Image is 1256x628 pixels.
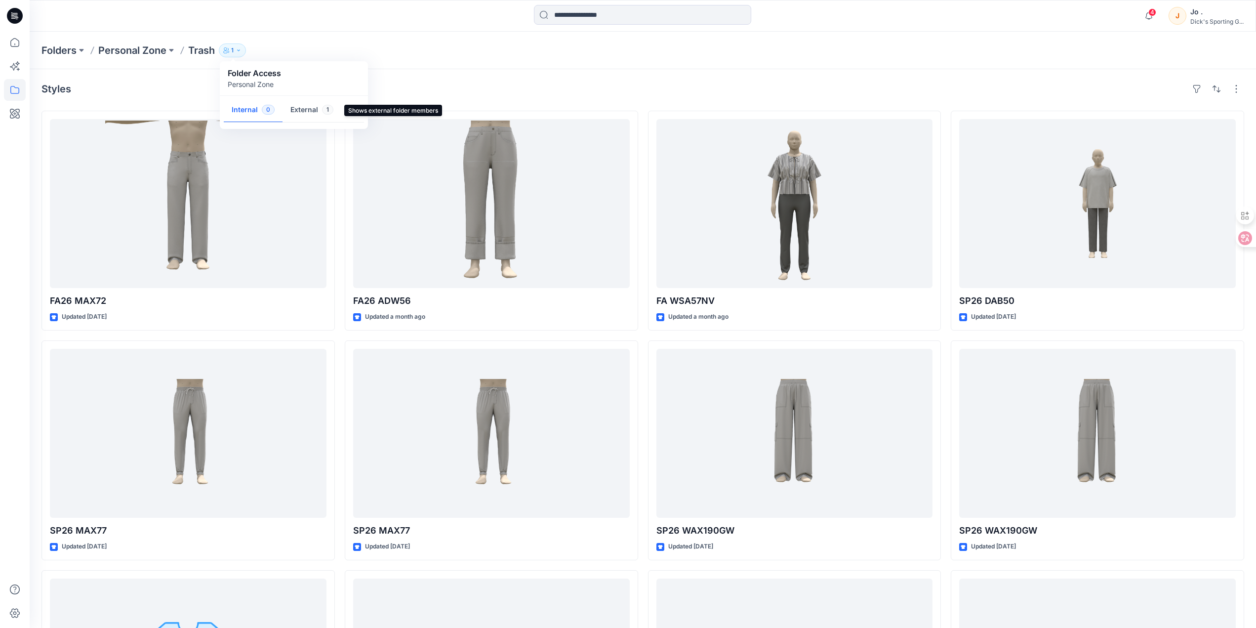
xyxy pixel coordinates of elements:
p: Updated [DATE] [365,542,410,552]
div: Dick's Sporting G... [1190,18,1244,25]
button: External [283,98,341,123]
a: Folders [41,43,77,57]
p: Updated a month ago [668,312,729,322]
p: SP26 MAX77 [50,524,326,538]
span: 4 [1148,8,1156,16]
button: Internal [224,98,283,123]
p: FA26 ADW56 [353,294,630,308]
button: 1 [219,43,246,57]
p: SP26 WAX190GW [656,524,933,538]
p: Folder Access [228,67,281,79]
a: SP26 MAX77 [50,349,326,518]
p: Updated [DATE] [62,312,107,322]
div: Jo . [1190,6,1244,18]
span: 1 [322,105,333,115]
p: SP26 MAX77 [353,524,630,538]
a: FA WSA57NV [656,119,933,288]
p: 1 [231,45,234,56]
a: SP26 WAX190GW [959,349,1236,518]
p: Updated a month ago [365,312,425,322]
a: SP26 WAX190GW [656,349,933,518]
p: FA26 MAX72 [50,294,326,308]
a: SP26 DAB50 [959,119,1236,288]
div: J [1169,7,1186,25]
p: SP26 WAX190GW [959,524,1236,538]
a: FA26 ADW56 [353,119,630,288]
p: FA WSA57NV [656,294,933,308]
a: Personal Zone [98,43,166,57]
span: 0 [262,105,275,115]
p: SP26 DAB50 [959,294,1236,308]
h4: Styles [41,83,71,95]
a: SP26 MAX77 [353,349,630,518]
p: Personal Zone [228,79,281,89]
p: Trash [188,43,215,57]
p: Updated [DATE] [971,312,1016,322]
p: Updated [DATE] [971,542,1016,552]
p: Updated [DATE] [668,542,713,552]
p: Updated [DATE] [62,542,107,552]
a: FA26 MAX72 [50,119,326,288]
